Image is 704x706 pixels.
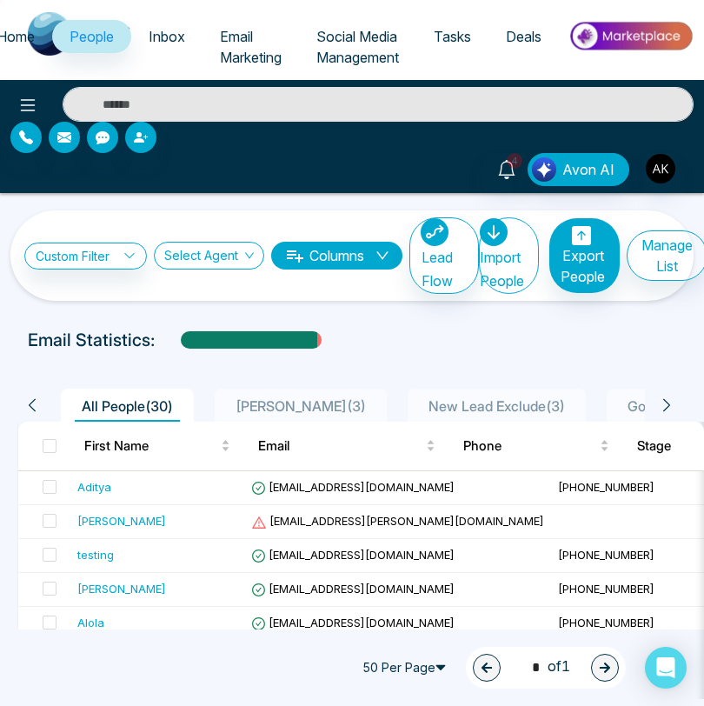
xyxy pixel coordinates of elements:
div: [PERSON_NAME] [77,580,166,597]
img: Market-place.gif [568,17,694,56]
div: Open Intercom Messenger [645,647,687,689]
a: Inbox [131,20,203,53]
span: All People ( 30 ) [75,397,180,415]
a: Custom Filter [24,243,147,270]
span: Google ( 0 ) [621,397,699,415]
th: Phone [449,422,623,470]
span: [EMAIL_ADDRESS][DOMAIN_NAME] [251,616,455,629]
span: New Lead Exclude ( 3 ) [422,397,572,415]
button: Export People [549,218,620,293]
span: First Name [84,436,217,456]
button: Columnsdown [271,242,402,270]
span: [EMAIL_ADDRESS][PERSON_NAME][DOMAIN_NAME] [251,514,544,528]
div: [PERSON_NAME] [77,512,166,529]
span: Inbox [149,28,185,45]
span: [EMAIL_ADDRESS][DOMAIN_NAME] [251,548,455,562]
a: Tasks [416,20,488,53]
th: Email [244,422,449,470]
span: Phone [463,436,596,456]
p: Email Statistics: [28,327,155,353]
img: Lead Flow [421,218,448,246]
button: Lead Flow [409,217,479,294]
span: [PHONE_NUMBER] [558,480,654,494]
span: of 1 [521,656,570,679]
span: Social Media Management [316,28,399,66]
div: testing [77,546,114,563]
span: [PHONE_NUMBER] [558,616,654,629]
span: Export People [561,247,605,285]
th: First Name [70,422,244,470]
span: Email [258,436,422,456]
span: [EMAIL_ADDRESS][DOMAIN_NAME] [251,582,455,596]
a: Email Marketing [203,20,299,74]
button: Avon AI [528,153,629,186]
span: Import People [480,249,524,290]
a: Deals [488,20,559,53]
div: Alola [77,614,104,631]
a: 4 [486,153,528,183]
span: 50 Per Page [355,654,459,682]
a: People [52,20,131,53]
span: People [70,28,114,45]
a: Lead FlowLead Flow [402,217,479,294]
span: [PHONE_NUMBER] [558,582,654,596]
span: 4 [507,153,522,169]
span: Deals [506,28,541,45]
span: [PHONE_NUMBER] [558,548,654,562]
a: Social Media Management [299,20,416,74]
img: Lead Flow [532,157,556,182]
span: [EMAIL_ADDRESS][DOMAIN_NAME] [251,480,455,494]
span: Lead Flow [422,249,453,290]
span: Avon AI [562,159,614,180]
span: down [375,249,389,263]
span: [PERSON_NAME] ( 3 ) [229,397,373,415]
span: Tasks [434,28,471,45]
img: User Avatar [646,154,675,183]
div: Aditya [77,478,111,496]
img: Nova CRM Logo [28,12,132,56]
span: Email Marketing [220,28,282,66]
